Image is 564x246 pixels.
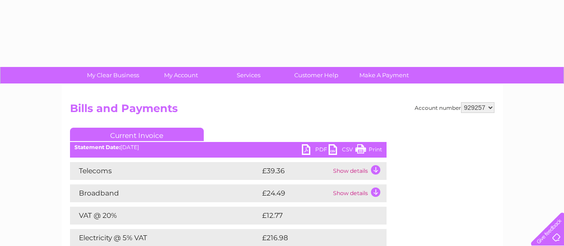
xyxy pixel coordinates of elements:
a: My Account [144,67,218,83]
td: Show details [331,162,387,180]
a: Make A Payment [347,67,421,83]
td: Show details [331,184,387,202]
b: Statement Date: [74,144,120,150]
td: £39.36 [260,162,331,180]
td: Telecoms [70,162,260,180]
a: Current Invoice [70,128,204,141]
a: CSV [329,144,355,157]
td: Broadband [70,184,260,202]
a: My Clear Business [76,67,150,83]
a: Customer Help [280,67,353,83]
h2: Bills and Payments [70,102,494,119]
div: [DATE] [70,144,387,150]
div: Account number [415,102,494,113]
a: Print [355,144,382,157]
td: £24.49 [260,184,331,202]
a: PDF [302,144,329,157]
a: Services [212,67,285,83]
td: £12.77 [260,207,367,225]
td: VAT @ 20% [70,207,260,225]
